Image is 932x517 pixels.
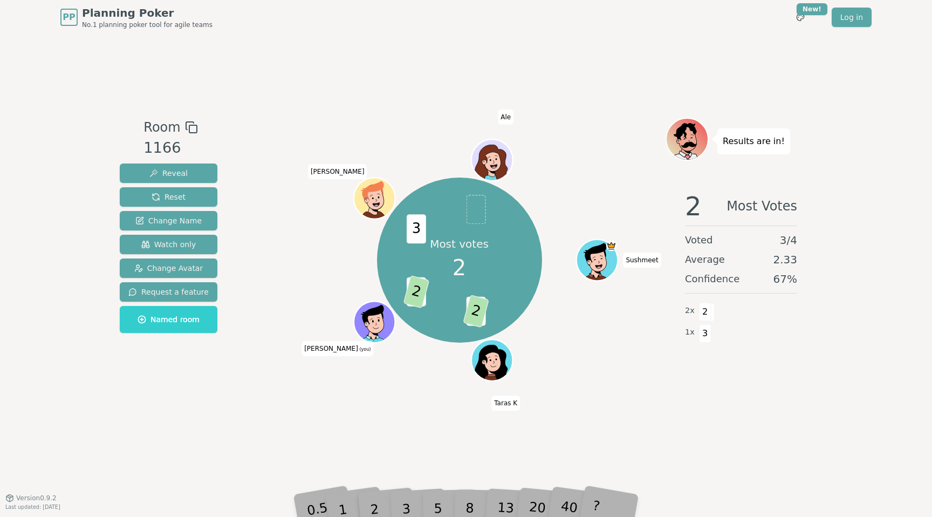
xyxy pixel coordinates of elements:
span: 2 x [685,305,695,317]
span: Sushmeet is the host [606,241,616,251]
span: 67 % [773,271,797,287]
span: 3 [406,214,426,243]
span: Room [143,118,180,137]
span: Confidence [685,271,739,287]
span: Click to change your name [623,253,661,268]
span: Version 0.9.2 [16,494,57,502]
span: Request a feature [128,287,209,297]
button: Click to change your avatar [355,303,394,342]
button: Named room [120,306,217,333]
span: Change Name [135,215,202,226]
span: PP [63,11,75,24]
span: 2 [453,251,466,284]
span: Click to change your name [308,164,367,179]
span: Watch only [141,239,196,250]
span: 2.33 [773,252,797,267]
a: Log in [832,8,872,27]
span: 2 [685,193,702,219]
button: Version0.9.2 [5,494,57,502]
span: Click to change your name [498,110,513,125]
span: Most Votes [727,193,797,219]
p: Results are in! [723,134,785,149]
span: Reset [152,192,186,202]
p: Most votes [430,236,489,251]
span: Planning Poker [82,5,213,21]
span: 3 / 4 [780,233,797,248]
span: 1 x [685,326,695,338]
span: 2 [403,275,429,308]
button: Reveal [120,164,217,183]
span: No.1 planning poker tool for agile teams [82,21,213,29]
span: Reveal [149,168,188,179]
button: Request a feature [120,282,217,302]
span: Average [685,252,725,267]
button: Watch only [120,235,217,254]
span: 2 [699,303,711,321]
span: (you) [358,347,371,352]
span: Change Avatar [134,263,203,274]
span: Named room [138,314,200,325]
button: Reset [120,187,217,207]
button: Change Name [120,211,217,230]
div: New! [797,3,827,15]
span: Last updated: [DATE] [5,504,60,510]
span: 3 [699,324,711,343]
span: Voted [685,233,713,248]
a: PPPlanning PokerNo.1 planning poker tool for agile teams [60,5,213,29]
span: Click to change your name [301,341,373,356]
button: New! [791,8,810,27]
div: 1166 [143,137,197,159]
span: Click to change your name [491,396,520,411]
span: 2 [463,294,489,327]
button: Change Avatar [120,258,217,278]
